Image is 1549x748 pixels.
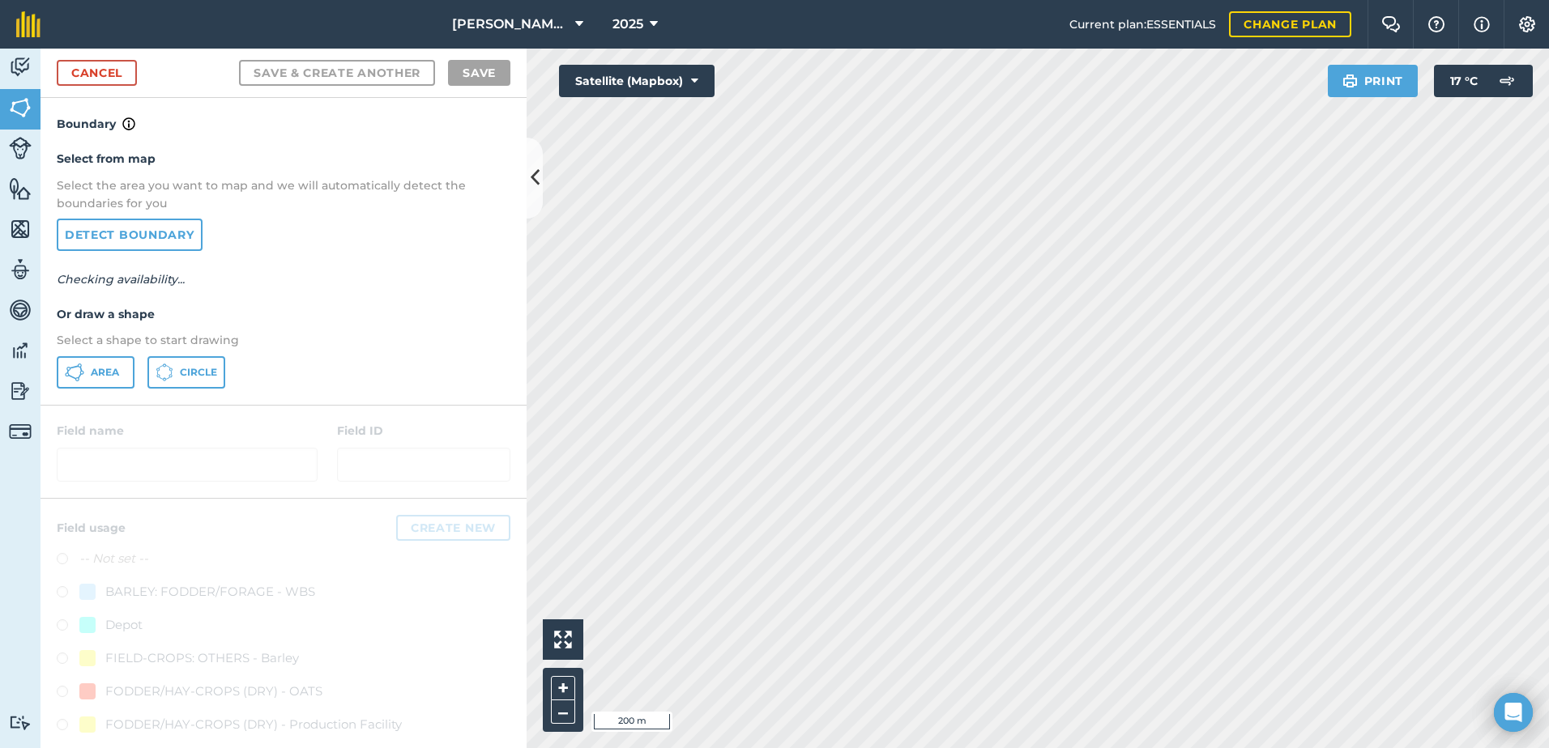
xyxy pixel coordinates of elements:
img: svg+xml;base64,PHN2ZyB4bWxucz0iaHR0cDovL3d3dy53My5vcmcvMjAwMC9zdmciIHdpZHRoPSIxNyIgaGVpZ2h0PSIxNy... [1474,15,1490,34]
img: svg+xml;base64,PHN2ZyB4bWxucz0iaHR0cDovL3d3dy53My5vcmcvMjAwMC9zdmciIHdpZHRoPSI1NiIgaGVpZ2h0PSI2MC... [9,217,32,241]
img: svg+xml;base64,PD94bWwgdmVyc2lvbj0iMS4wIiBlbmNvZGluZz0idXRmLTgiPz4KPCEtLSBHZW5lcmF0b3I6IEFkb2JlIE... [9,338,32,363]
button: 17 °C [1434,65,1533,97]
button: + [551,676,575,700]
img: Two speech bubbles overlapping with the left bubble in the forefront [1381,16,1401,32]
span: Area [91,366,119,379]
div: Open Intercom Messenger [1494,693,1533,732]
img: fieldmargin Logo [16,11,41,37]
img: svg+xml;base64,PD94bWwgdmVyc2lvbj0iMS4wIiBlbmNvZGluZz0idXRmLTgiPz4KPCEtLSBHZW5lcmF0b3I6IEFkb2JlIE... [1491,65,1523,97]
img: svg+xml;base64,PD94bWwgdmVyc2lvbj0iMS4wIiBlbmNvZGluZz0idXRmLTgiPz4KPCEtLSBHZW5lcmF0b3I6IEFkb2JlIE... [9,137,32,159]
button: Area [57,356,134,389]
h4: Or draw a shape [57,305,510,323]
h4: Select from map [57,150,510,168]
em: Checking availability... [57,272,185,287]
button: Save & Create Another [239,60,435,86]
img: svg+xml;base64,PD94bWwgdmVyc2lvbj0iMS4wIiBlbmNvZGluZz0idXRmLTgiPz4KPCEtLSBHZW5lcmF0b3I6IEFkb2JlIE... [9,379,32,403]
button: Save [448,60,510,86]
img: svg+xml;base64,PD94bWwgdmVyc2lvbj0iMS4wIiBlbmNvZGluZz0idXRmLTgiPz4KPCEtLSBHZW5lcmF0b3I6IEFkb2JlIE... [9,715,32,730]
button: Print [1328,65,1419,97]
img: svg+xml;base64,PD94bWwgdmVyc2lvbj0iMS4wIiBlbmNvZGluZz0idXRmLTgiPz4KPCEtLSBHZW5lcmF0b3I6IEFkb2JlIE... [9,298,32,322]
img: A cog icon [1517,16,1537,32]
button: Circle [147,356,225,389]
span: Current plan : ESSENTIALS [1069,15,1216,33]
img: svg+xml;base64,PHN2ZyB4bWxucz0iaHR0cDovL3d3dy53My5vcmcvMjAwMC9zdmciIHdpZHRoPSI1NiIgaGVpZ2h0PSI2MC... [9,96,32,120]
span: 2025 [612,15,643,34]
img: svg+xml;base64,PD94bWwgdmVyc2lvbj0iMS4wIiBlbmNvZGluZz0idXRmLTgiPz4KPCEtLSBHZW5lcmF0b3I6IEFkb2JlIE... [9,420,32,443]
img: svg+xml;base64,PHN2ZyB4bWxucz0iaHR0cDovL3d3dy53My5vcmcvMjAwMC9zdmciIHdpZHRoPSI1NiIgaGVpZ2h0PSI2MC... [9,176,32,201]
span: [PERSON_NAME] ASAHI PADDOCKS [452,15,569,34]
img: svg+xml;base64,PHN2ZyB4bWxucz0iaHR0cDovL3d3dy53My5vcmcvMjAwMC9zdmciIHdpZHRoPSIxOSIgaGVpZ2h0PSIyNC... [1342,71,1358,91]
img: svg+xml;base64,PHN2ZyB4bWxucz0iaHR0cDovL3d3dy53My5vcmcvMjAwMC9zdmciIHdpZHRoPSIxNyIgaGVpZ2h0PSIxNy... [122,114,135,134]
img: svg+xml;base64,PD94bWwgdmVyc2lvbj0iMS4wIiBlbmNvZGluZz0idXRmLTgiPz4KPCEtLSBHZW5lcmF0b3I6IEFkb2JlIE... [9,257,32,282]
span: Circle [180,366,217,379]
img: Four arrows, one pointing top left, one top right, one bottom right and the last bottom left [554,631,572,648]
img: A question mark icon [1427,16,1446,32]
p: Select the area you want to map and we will automatically detect the boundaries for you [57,176,510,213]
button: Satellite (Mapbox) [559,65,715,97]
img: svg+xml;base64,PD94bWwgdmVyc2lvbj0iMS4wIiBlbmNvZGluZz0idXRmLTgiPz4KPCEtLSBHZW5lcmF0b3I6IEFkb2JlIE... [9,55,32,79]
a: Cancel [57,60,137,86]
a: Change plan [1229,11,1351,37]
span: 17 ° C [1450,65,1478,97]
a: Detect boundary [57,219,203,251]
p: Select a shape to start drawing [57,331,510,349]
h4: Boundary [41,98,527,134]
button: – [551,700,575,724]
